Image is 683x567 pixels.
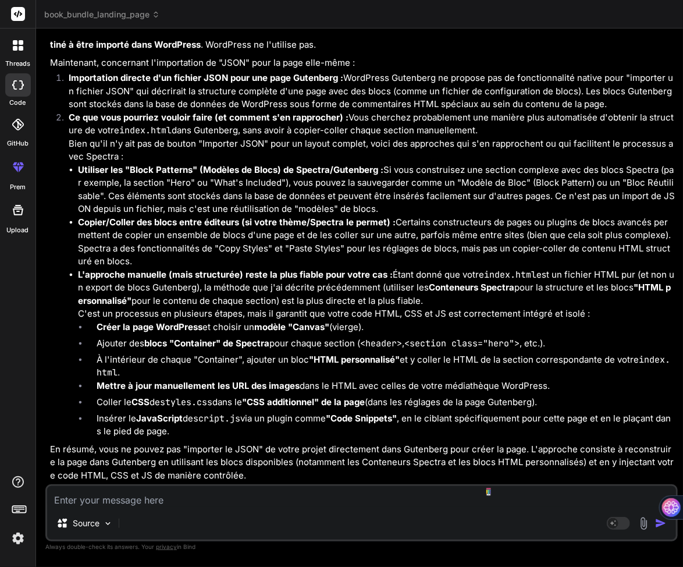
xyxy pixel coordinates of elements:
strong: Conteneurs Spectra [429,282,514,293]
p: Certains constructeurs de pages ou plugins de blocs avancés permettent de copier un ensemble de b... [78,216,675,268]
strong: L'approche manuelle (mais structurée) reste la plus fiable pour votre cas : [78,269,393,280]
p: Maintenant, concernant l'importation de "JSON" pour la page elle-même : [50,56,675,70]
div: Domain Overview [44,69,104,76]
li: Ajouter des pour chaque section ( , , etc.). [87,337,675,353]
strong: CSS [131,396,150,407]
div: Keywords by Traffic [129,69,196,76]
strong: "CSS additionnel" de la page [242,396,365,407]
p: En résumé, vous ne pouvez pas "importer le JSON" de votre projet directement dans Gutenberg pour ... [50,443,675,483]
strong: Copier/Coller des blocs entre éditeurs (si votre thème/Spectra le permet) : [78,217,396,228]
p: Bien qu'il n'y ait pas de bouton "Importer JSON" pour un layout complet, voici des approches qui ... [69,137,675,164]
li: et choisir un (vierge). [87,321,675,337]
strong: Ce que vous pourriez vouloir faire (et comment s'en rapprocher) : [69,112,348,123]
img: tab_keywords_by_traffic_grey.svg [116,68,125,77]
strong: Importation directe d'un fichier JSON pour une page Gutenberg : [69,72,343,83]
code: index.html [119,125,172,136]
code: index.html [484,269,536,281]
li: dans le HTML avec celles de votre médiathèque WordPress. [87,380,675,396]
li: Coller le de dans le (dans les réglages de la page Gutenberg). [87,396,675,412]
p: Pour être clair, le que j'ai généré est spécifique à l'environnement Node.js (WebContainer) pour ... [50,26,675,52]
li: À l'intérieur de chaque "Container", ajouter un bloc et y coller le HTML de la section correspond... [87,353,675,380]
strong: JavaScript [136,413,183,424]
p: Si vous construisez une section complexe avec des blocs Spectra (par exemple, la section "Hero" o... [78,164,675,216]
code: <header> [360,338,402,349]
img: website_grey.svg [19,30,28,40]
strong: blocs "Container" de Spectra [144,338,269,349]
code: package.json [121,26,184,38]
p: Vous cherchez probablement une manière plus automatisée d'obtenir la structure de votre dans Gute... [69,111,675,137]
label: prem [10,182,26,192]
div: Domain: [DOMAIN_NAME] [30,30,128,40]
label: Upload [7,225,29,235]
strong: modèle "Canvas" [254,321,329,332]
p: Always double-check its answers. Your in Bind [45,541,678,552]
strong: "HTML personnalisé" [309,354,400,365]
p: Source [73,518,99,529]
span: privacy [156,543,177,550]
div: v 4.0.25 [33,19,57,28]
code: styles.css [160,396,212,408]
strong: Mettre à jour manuellement les URL des images [97,380,300,391]
p: C'est un processus en plusieurs étapes, mais il garantit que votre code HTML, CSS et JS est corre... [78,307,675,321]
img: tab_domain_overview_orange.svg [31,68,41,77]
span: book_bundle_landing_page [44,9,160,20]
li: Insérer le de via un plugin comme , en le ciblant spécifiquement pour cette page et en le plaçant... [87,412,675,438]
code: index.html [97,354,670,379]
strong: Créer la page WordPress [97,321,202,332]
img: Pick Models [103,519,113,529]
img: attachment [637,517,650,530]
strong: Utiliser les "Block Patterns" (Modèles de Blocs) de Spectra/Gutenberg : [78,164,383,175]
label: GitHub [7,139,29,148]
label: threads [5,59,30,69]
img: settings [8,529,28,548]
p: WordPress Gutenberg ne propose pas de fonctionnalité native pour "importer un fichier JSON" qui d... [69,72,675,111]
p: Étant donné que votre est un fichier HTML pur (et non un export de blocs Gutenberg), la méthode q... [78,268,675,308]
strong: "Code Snippets" [326,413,397,424]
img: logo_orange.svg [19,19,28,28]
img: icon [655,518,667,529]
strong: "HTML personnalisé" [78,282,671,306]
code: <section class="hero"> [404,338,520,349]
label: code [10,98,26,108]
code: script.js [193,413,240,424]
